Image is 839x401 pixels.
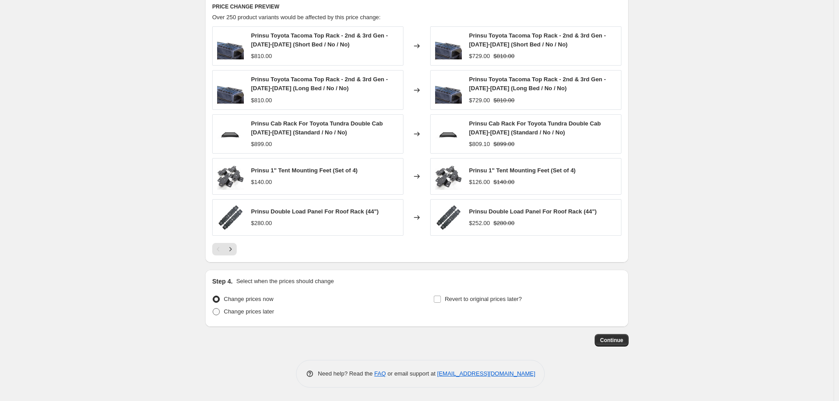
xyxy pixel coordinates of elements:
[212,243,237,255] nav: Pagination
[374,370,386,377] a: FAQ
[494,52,514,61] strike: $810.00
[251,178,272,187] div: $140.00
[217,77,244,104] img: Prinsu-Toyota-Tacoma-Top-Rack---2nd-_-3rd-Gen---2005-2022_80x.jpg
[494,219,514,228] strike: $280.00
[236,277,334,286] p: Select when the prices should change
[251,32,388,48] span: Prinsu Toyota Tacoma Top Rack - 2nd & 3rd Gen - [DATE]-[DATE] (Short Bed / No / No)
[469,96,490,105] div: $729.00
[251,120,383,136] span: Prinsu Cab Rack For Toyota Tundra Double Cab [DATE]-[DATE] (Standard / No / No)
[212,3,621,10] h6: PRICE CHANGE PREVIEW
[212,14,381,21] span: Over 250 product variants would be affected by this price change:
[217,121,244,147] img: prinsu_toyota_tundra_double_cab_rack_2007-2018_80x.png
[217,33,244,59] img: Prinsu-Toyota-Tacoma-Top-Rack---2nd-_-3rd-Gen---2005-2022_80x.jpg
[251,96,272,105] div: $810.00
[251,76,388,92] span: Prinsu Toyota Tacoma Top Rack - 2nd & 3rd Gen - [DATE]-[DATE] (Long Bed / No / No)
[437,370,535,377] a: [EMAIL_ADDRESS][DOMAIN_NAME]
[435,204,462,231] img: prinsu-load-panel_4c2a23f1-2408-4d3e-9abb-821956f0653e_80x.jpg
[251,167,358,174] span: Prinsu 1" Tent Mounting Feet (Set of 4)
[469,140,490,149] div: $809.10
[318,370,374,377] span: Need help? Read the
[494,140,514,149] strike: $899.00
[469,219,490,228] div: $252.00
[435,33,462,59] img: Prinsu-Toyota-Tacoma-Top-Rack---2nd-_-3rd-Gen---2005-2022_80x.jpg
[469,208,596,215] span: Prinsu Double Load Panel For Roof Rack (44")
[251,140,272,149] div: $899.00
[251,219,272,228] div: $280.00
[469,32,606,48] span: Prinsu Toyota Tacoma Top Rack - 2nd & 3rd Gen - [DATE]-[DATE] (Short Bed / No / No)
[251,52,272,61] div: $810.00
[435,163,462,190] img: 1inchMountingFeetCloseup_80x.jpg
[251,208,378,215] span: Prinsu Double Load Panel For Roof Rack (44")
[445,296,522,302] span: Revert to original prices later?
[469,167,576,174] span: Prinsu 1" Tent Mounting Feet (Set of 4)
[217,204,244,231] img: prinsu-load-panel_4c2a23f1-2408-4d3e-9abb-821956f0653e_80x.jpg
[469,52,490,61] div: $729.00
[435,121,462,147] img: prinsu_toyota_tundra_double_cab_rack_2007-2018_80x.png
[494,178,514,187] strike: $140.00
[212,277,233,286] h2: Step 4.
[469,120,601,136] span: Prinsu Cab Rack For Toyota Tundra Double Cab [DATE]-[DATE] (Standard / No / No)
[435,77,462,104] img: Prinsu-Toyota-Tacoma-Top-Rack---2nd-_-3rd-Gen---2005-2022_80x.jpg
[595,334,629,347] button: Continue
[469,178,490,187] div: $126.00
[600,337,623,344] span: Continue
[494,96,514,105] strike: $810.00
[217,163,244,190] img: 1inchMountingFeetCloseup_80x.jpg
[224,296,273,302] span: Change prices now
[224,243,237,255] button: Next
[386,370,437,377] span: or email support at
[224,308,274,315] span: Change prices later
[469,76,606,92] span: Prinsu Toyota Tacoma Top Rack - 2nd & 3rd Gen - [DATE]-[DATE] (Long Bed / No / No)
